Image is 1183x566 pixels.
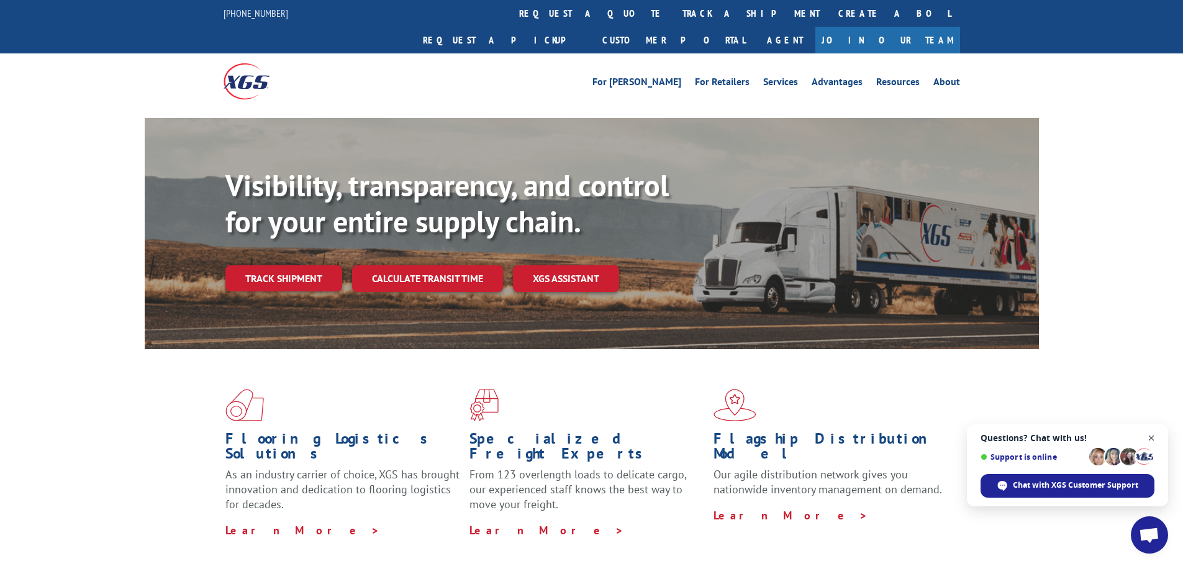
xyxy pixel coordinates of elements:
[469,523,624,537] a: Learn More >
[414,27,593,53] a: Request a pickup
[755,27,815,53] a: Agent
[1131,516,1168,554] a: Open chat
[714,431,948,467] h1: Flagship Distribution Model
[933,77,960,91] a: About
[592,77,681,91] a: For [PERSON_NAME]
[469,467,704,523] p: From 123 overlength loads to delicate cargo, our experienced staff knows the best way to move you...
[469,389,499,421] img: xgs-icon-focused-on-flooring-red
[695,77,750,91] a: For Retailers
[714,389,756,421] img: xgs-icon-flagship-distribution-model-red
[352,265,503,292] a: Calculate transit time
[224,7,288,19] a: [PHONE_NUMBER]
[981,433,1154,443] span: Questions? Chat with us!
[876,77,920,91] a: Resources
[593,27,755,53] a: Customer Portal
[225,166,669,240] b: Visibility, transparency, and control for your entire supply chain.
[225,523,380,537] a: Learn More >
[225,389,264,421] img: xgs-icon-total-supply-chain-intelligence-red
[513,265,619,292] a: XGS ASSISTANT
[1013,480,1138,491] span: Chat with XGS Customer Support
[225,467,460,511] span: As an industry carrier of choice, XGS has brought innovation and dedication to flooring logistics...
[469,431,704,467] h1: Specialized Freight Experts
[714,467,942,496] span: Our agile distribution network gives you nationwide inventory management on demand.
[981,474,1154,498] span: Chat with XGS Customer Support
[225,431,460,467] h1: Flooring Logistics Solutions
[812,77,863,91] a: Advantages
[225,265,342,291] a: Track shipment
[815,27,960,53] a: Join Our Team
[981,452,1085,462] span: Support is online
[714,508,868,523] a: Learn More >
[763,77,798,91] a: Services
